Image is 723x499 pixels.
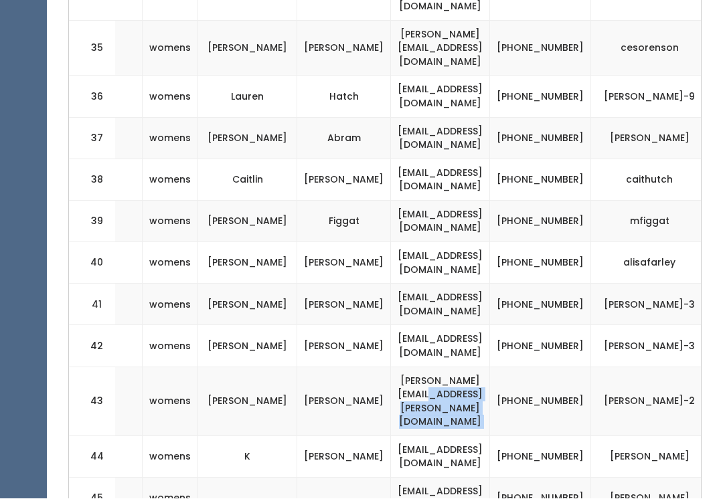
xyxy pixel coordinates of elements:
td: [PERSON_NAME] [198,201,297,242]
td: womens [143,436,198,478]
td: [EMAIL_ADDRESS][DOMAIN_NAME] [391,436,490,478]
td: [PHONE_NUMBER] [490,21,591,76]
td: 37 [69,118,116,159]
td: [PERSON_NAME]-3 [591,326,718,367]
td: womens [143,159,198,201]
td: [PERSON_NAME] [198,243,297,284]
td: [PERSON_NAME] [297,367,391,436]
td: [PHONE_NUMBER] [490,159,591,201]
td: [PERSON_NAME] [297,436,391,478]
td: [PERSON_NAME][EMAIL_ADDRESS][DOMAIN_NAME] [391,21,490,76]
td: [PHONE_NUMBER] [490,201,591,242]
td: [EMAIL_ADDRESS][DOMAIN_NAME] [391,76,490,118]
td: [PERSON_NAME] [591,436,718,478]
td: 44 [69,436,116,478]
td: 38 [69,159,116,201]
td: [EMAIL_ADDRESS][DOMAIN_NAME] [391,326,490,367]
td: womens [143,326,198,367]
td: caithutch [591,159,718,201]
td: womens [143,367,198,436]
td: [PERSON_NAME]-9 [591,76,718,118]
td: [EMAIL_ADDRESS][DOMAIN_NAME] [391,243,490,284]
td: Caitlin [198,159,297,201]
td: 36 [69,76,116,118]
td: cesorenson [591,21,718,76]
td: [PHONE_NUMBER] [490,326,591,367]
td: 42 [69,326,116,367]
td: womens [143,201,198,242]
td: womens [143,76,198,118]
td: [PERSON_NAME] [198,284,297,326]
td: womens [143,243,198,284]
td: [PHONE_NUMBER] [490,284,591,326]
td: Abram [297,118,391,159]
td: [PERSON_NAME] [198,118,297,159]
td: [PERSON_NAME] [591,118,718,159]
td: [EMAIL_ADDRESS][DOMAIN_NAME] [391,118,490,159]
td: [EMAIL_ADDRESS][DOMAIN_NAME] [391,284,490,326]
td: 39 [69,201,116,242]
td: 43 [69,367,116,436]
td: [PERSON_NAME] [297,159,391,201]
td: [PERSON_NAME]-3 [591,284,718,326]
td: womens [143,21,198,76]
td: Lauren [198,76,297,118]
td: womens [143,284,198,326]
td: [PERSON_NAME] [297,21,391,76]
td: [PERSON_NAME]-2 [591,367,718,436]
td: [PHONE_NUMBER] [490,243,591,284]
td: [PHONE_NUMBER] [490,118,591,159]
td: 41 [69,284,116,326]
td: [EMAIL_ADDRESS][DOMAIN_NAME] [391,159,490,201]
td: [PERSON_NAME] [297,326,391,367]
td: [PERSON_NAME] [297,243,391,284]
td: 35 [69,21,116,76]
td: [PERSON_NAME] [198,367,297,436]
td: [PHONE_NUMBER] [490,436,591,478]
td: [PHONE_NUMBER] [490,76,591,118]
td: womens [143,118,198,159]
td: [PERSON_NAME] [297,284,391,326]
td: alisafarley [591,243,718,284]
td: K [198,436,297,478]
td: Figgat [297,201,391,242]
td: [EMAIL_ADDRESS][DOMAIN_NAME] [391,201,490,242]
td: [PHONE_NUMBER] [490,367,591,436]
td: [PERSON_NAME][EMAIL_ADDRESS][PERSON_NAME][DOMAIN_NAME] [391,367,490,436]
td: [PERSON_NAME] [198,326,297,367]
td: [PERSON_NAME] [198,21,297,76]
td: mfiggat [591,201,718,242]
td: 40 [69,243,116,284]
td: Hatch [297,76,391,118]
